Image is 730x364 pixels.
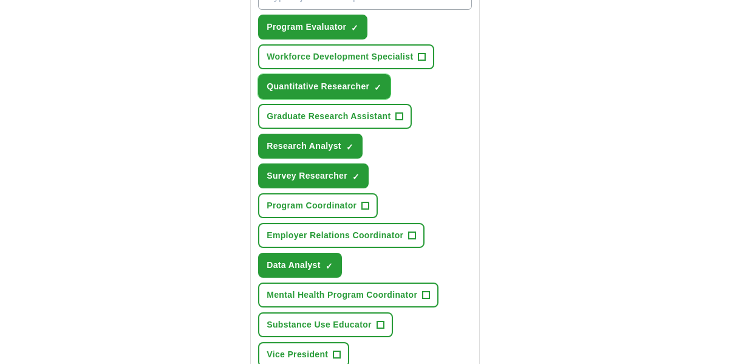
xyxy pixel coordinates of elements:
span: Program Evaluator [267,21,346,33]
span: Substance Use Educator [267,318,372,331]
button: Quantitative Researcher✓ [258,74,391,99]
button: Data Analyst✓ [258,253,342,278]
span: Program Coordinator [267,199,356,212]
button: Research Analyst✓ [258,134,363,159]
button: Workforce Development Specialist [258,44,434,69]
span: ✓ [351,23,358,33]
button: Survey Researcher✓ [258,163,369,188]
span: ✓ [352,172,360,182]
span: Mental Health Program Coordinator [267,289,417,301]
button: Employer Relations Coordinator [258,223,425,248]
span: Employer Relations Coordinator [267,229,403,242]
span: ✓ [346,142,353,152]
span: Quantitative Researcher [267,80,369,93]
span: ✓ [374,83,381,92]
span: ✓ [326,261,333,271]
span: Graduate Research Assistant [267,110,391,123]
span: Survey Researcher [267,170,347,182]
button: Substance Use Educator [258,312,393,337]
button: Program Evaluator✓ [258,15,367,39]
button: Program Coordinator [258,193,378,218]
button: Mental Health Program Coordinator [258,283,438,307]
span: Workforce Development Specialist [267,50,413,63]
span: Vice President [267,348,328,361]
span: Research Analyst [267,140,341,153]
span: Data Analyst [267,259,321,272]
button: Graduate Research Assistant [258,104,412,129]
